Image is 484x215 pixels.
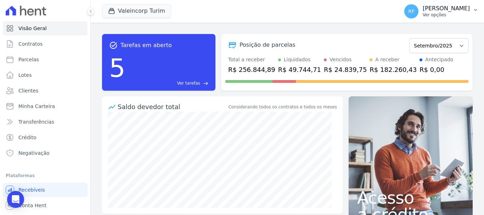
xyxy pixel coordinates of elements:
[399,1,484,21] button: RF [PERSON_NAME] Ver opções
[357,189,464,206] span: Acesso
[177,80,200,86] span: Ver tarefas
[18,25,47,32] span: Visão Geral
[423,12,470,18] p: Ver opções
[375,56,399,63] div: A receber
[102,4,171,18] button: Valeincorp Turim
[408,9,415,14] span: RF
[18,149,50,157] span: Negativação
[118,102,227,112] div: Saldo devedor total
[203,81,208,86] span: east
[7,191,24,208] div: Open Intercom Messenger
[278,65,321,74] div: R$ 49.744,71
[120,41,172,50] span: Tarefas em aberto
[330,56,351,63] div: Vencidos
[18,56,39,63] span: Parcelas
[18,87,38,94] span: Clientes
[18,186,45,193] span: Recebíveis
[18,118,54,125] span: Transferências
[128,80,208,86] a: Ver tarefas east
[423,5,470,12] p: [PERSON_NAME]
[3,198,88,213] a: Conta Hent
[229,104,337,110] div: Considerando todos os contratos e todos os meses
[3,84,88,98] a: Clientes
[18,202,46,209] span: Conta Hent
[324,65,367,74] div: R$ 24.839,75
[420,65,453,74] div: R$ 0,00
[109,41,118,50] span: task_alt
[284,56,311,63] div: Liquidados
[109,50,125,86] div: 5
[18,103,55,110] span: Minha Carteira
[3,21,88,35] a: Visão Geral
[18,134,36,141] span: Crédito
[228,56,275,63] div: Total a receber
[3,183,88,197] a: Recebíveis
[3,146,88,160] a: Negativação
[3,37,88,51] a: Contratos
[3,68,88,82] a: Lotes
[240,41,296,49] div: Posição de parcelas
[228,65,275,74] div: R$ 256.844,89
[3,52,88,67] a: Parcelas
[3,115,88,129] a: Transferências
[18,40,43,47] span: Contratos
[6,171,85,180] div: Plataformas
[18,72,32,79] span: Lotes
[3,130,88,145] a: Crédito
[370,65,417,74] div: R$ 182.260,43
[3,99,88,113] a: Minha Carteira
[425,56,453,63] div: Antecipado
